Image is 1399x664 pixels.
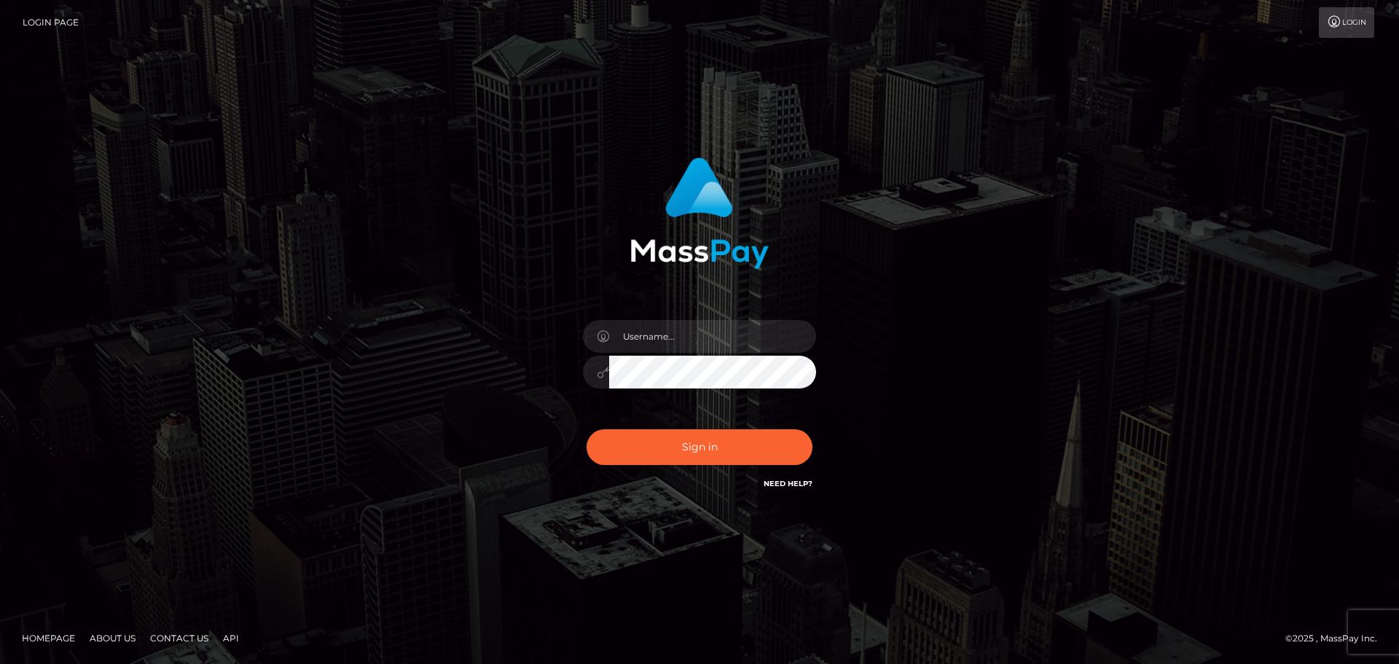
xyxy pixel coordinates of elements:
a: Login Page [23,7,79,38]
input: Username... [609,320,816,353]
a: Need Help? [764,479,812,488]
a: Login [1319,7,1374,38]
a: About Us [84,627,141,649]
a: Homepage [16,627,81,649]
a: API [217,627,245,649]
img: MassPay Login [630,157,769,269]
a: Contact Us [144,627,214,649]
div: © 2025 , MassPay Inc. [1285,630,1388,647]
button: Sign in [587,429,812,465]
